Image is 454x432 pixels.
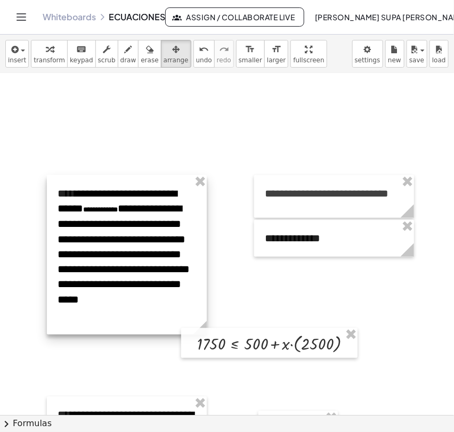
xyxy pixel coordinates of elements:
i: keyboard [76,43,86,56]
button: arrange [161,40,191,68]
button: scrub [95,40,118,68]
span: keypad [70,56,93,64]
i: undo [199,43,209,56]
button: transform [31,40,68,68]
button: Toggle navigation [13,9,30,26]
button: draw [118,40,139,68]
i: redo [219,43,229,56]
span: smaller [239,56,262,64]
span: save [409,56,424,64]
button: save [407,40,427,68]
button: format_sizesmaller [236,40,265,68]
button: load [429,40,449,68]
span: transform [34,56,65,64]
span: arrange [164,56,189,64]
span: undo [196,56,212,64]
button: new [385,40,404,68]
i: format_size [271,43,281,56]
button: fullscreen [290,40,327,68]
span: Assign / Collaborate Live [174,12,295,22]
button: format_sizelarger [264,40,288,68]
a: Whiteboards [43,12,96,22]
button: insert [5,40,29,68]
span: larger [267,56,286,64]
button: settings [352,40,383,68]
span: insert [8,56,26,64]
span: load [432,56,446,64]
span: draw [120,56,136,64]
i: format_size [245,43,255,56]
span: redo [217,56,231,64]
button: keyboardkeypad [67,40,96,68]
button: redoredo [214,40,234,68]
span: scrub [98,56,116,64]
span: fullscreen [293,56,324,64]
span: erase [141,56,158,64]
span: new [388,56,401,64]
button: Assign / Collaborate Live [165,7,304,27]
button: undoundo [193,40,215,68]
button: erase [138,40,161,68]
span: settings [355,56,380,64]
